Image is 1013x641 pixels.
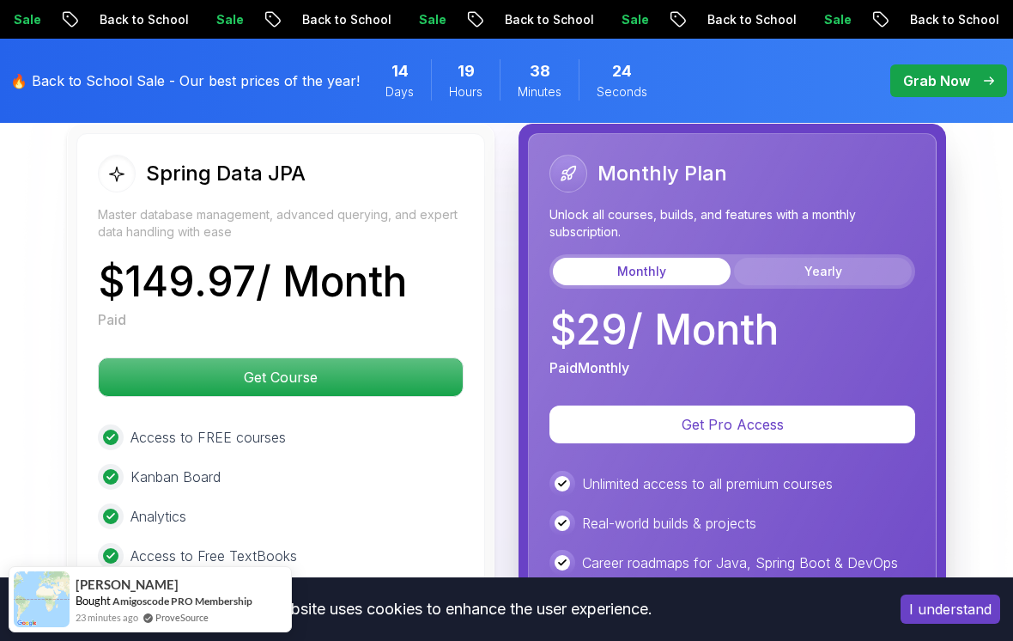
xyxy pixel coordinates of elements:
p: Real-world builds & projects [582,513,756,534]
p: Access to Free TextBooks [130,546,297,566]
p: Access to FREE courses [130,427,286,448]
span: Hours [449,83,482,101]
span: 19 Hours [458,59,475,83]
a: ProveSource [155,610,209,625]
p: Grab Now [903,70,970,91]
span: Seconds [597,83,647,101]
div: This website uses cookies to enhance the user experience. [13,590,875,628]
p: Back to School [489,11,606,28]
h2: Spring Data JPA [146,160,306,187]
span: Minutes [518,83,561,101]
p: Back to School [84,11,201,28]
p: Paid [98,309,126,330]
button: Monthly [553,258,731,285]
span: 23 minutes ago [76,610,138,625]
button: Get Pro Access [549,406,915,443]
p: Sale [606,11,661,28]
p: Sale [809,11,864,28]
h2: Monthly Plan [597,160,727,187]
button: Accept cookies [901,595,1000,624]
p: Sale [403,11,458,28]
p: $ 29 / Month [549,309,779,351]
p: Back to School [692,11,809,28]
p: Unlock all courses, builds, and features with a monthly subscription. [549,206,915,241]
span: Bought [76,594,111,607]
p: Unlimited access to all premium courses [582,473,833,494]
p: Back to School [895,11,1011,28]
p: Master database management, advanced querying, and expert data handling with ease [98,206,464,241]
span: 38 Minutes [530,59,550,83]
a: Get Pro Access [549,416,915,433]
p: Analytics [130,506,186,527]
img: provesource social proof notification image [14,571,70,627]
a: Get Course [98,369,464,386]
span: 24 Seconds [612,59,632,83]
p: Kanban Board [130,467,221,487]
a: Amigoscode PRO Membership [112,595,252,607]
span: Days [385,83,414,101]
p: $ 149.97 / Month [98,261,407,302]
p: Get Course [99,358,463,396]
button: Yearly [734,258,912,285]
p: Career roadmaps for Java, Spring Boot & DevOps [582,552,898,573]
button: Get Course [98,357,464,397]
p: 🔥 Back to School Sale - Our best prices of the year! [10,70,360,91]
p: Back to School [287,11,403,28]
span: [PERSON_NAME] [76,577,179,592]
p: Sale [201,11,256,28]
span: 14 Days [391,59,409,83]
p: Paid Monthly [549,357,629,378]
